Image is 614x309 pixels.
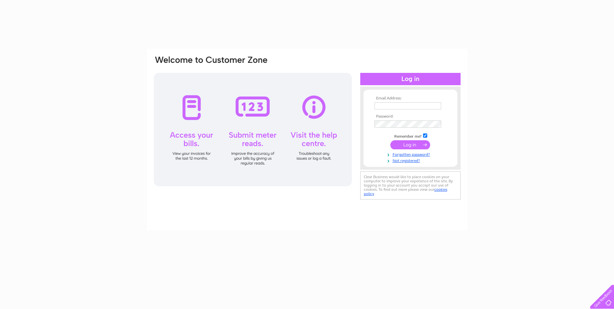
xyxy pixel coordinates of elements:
[373,96,448,101] th: Email Address:
[373,132,448,139] td: Remember me?
[374,151,448,157] a: Forgotten password?
[390,140,430,149] input: Submit
[374,157,448,163] a: Not registered?
[360,171,461,200] div: Clear Business would like to place cookies on your computer to improve your experience of the sit...
[373,114,448,119] th: Password:
[364,187,447,196] a: cookies policy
